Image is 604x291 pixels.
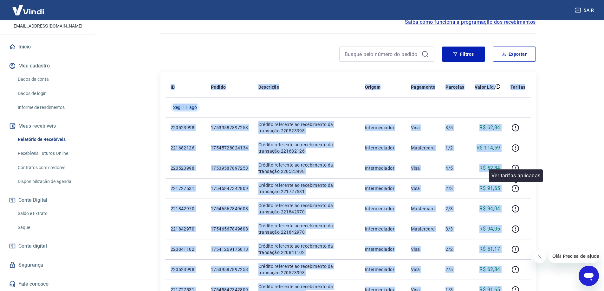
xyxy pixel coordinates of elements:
[258,162,355,174] p: Crédito referente ao recebimento da transação 220523998
[445,246,464,252] p: 2/2
[365,145,401,151] p: Intermediador
[477,144,500,152] p: R$ 114,59
[8,258,87,272] a: Segurança
[365,206,401,212] p: Intermediador
[8,277,87,291] a: Fale conosco
[579,266,599,286] iframe: Botão para abrir a janela de mensagens
[479,225,500,233] p: R$ 94,05
[15,161,87,174] a: Contratos com credores
[171,145,201,151] p: 221682126
[365,226,401,232] p: Intermediador
[22,14,73,20] p: [PERSON_NAME]
[411,206,436,212] p: Mastercard
[211,185,248,192] p: 17545847342809
[258,182,355,195] p: Crédito referente ao recebimento da transação 221727531
[365,246,401,252] p: Intermediador
[365,124,401,131] p: Intermediador
[365,165,401,171] p: Intermediador
[445,226,464,232] p: 3/3
[493,47,536,62] button: Exportar
[12,23,82,29] p: [EMAIL_ADDRESS][DOMAIN_NAME]
[411,185,436,192] p: Visa
[405,18,536,26] a: Saiba como funciona a programação dos recebimentos
[171,124,201,131] p: 220523998
[479,124,500,131] p: R$ 62,84
[442,47,485,62] button: Filtros
[211,145,248,151] p: 17545728024134
[445,185,464,192] p: 2/3
[475,84,495,90] p: Valor Líq.
[171,185,201,192] p: 221727531
[171,246,201,252] p: 220841102
[365,266,401,273] p: Intermediador
[8,119,87,133] button: Meus recebíveis
[491,172,540,180] p: Ver tarifas aplicadas
[15,87,87,100] a: Dados de login
[411,84,436,90] p: Pagamento
[171,84,175,90] p: ID
[258,142,355,154] p: Crédito referente ao recebimento da transação 221682126
[411,145,436,151] p: Mastercard
[15,175,87,188] a: Disponibilização de agenda
[411,165,436,171] p: Visa
[211,206,248,212] p: 17546567849608
[510,84,526,90] p: Tarifas
[4,4,53,9] span: Olá! Precisa de ajuda?
[15,101,87,114] a: Informe de rendimentos
[15,207,87,220] a: Saldo e Extrato
[549,249,599,263] iframe: Mensagem da empresa
[479,245,500,253] p: R$ 51,17
[445,165,464,171] p: 4/5
[445,84,464,90] p: Parcelas
[171,206,201,212] p: 221842970
[8,0,49,20] img: Vindi
[211,266,248,273] p: 17539587897253
[479,266,500,273] p: R$ 62,84
[258,202,355,215] p: Crédito referente ao recebimento da transação 221842970
[15,73,87,86] a: Dados da conta
[445,124,464,131] p: 3/5
[533,250,546,263] iframe: Fechar mensagem
[8,193,87,207] button: Conta Digital
[15,133,87,146] a: Relatório de Recebíveis
[479,164,500,172] p: R$ 62,84
[211,84,226,90] p: Pedido
[479,205,500,212] p: R$ 94,04
[445,266,464,273] p: 2/5
[171,226,201,232] p: 221842970
[258,243,355,256] p: Crédito referente ao recebimento da transação 220841102
[479,185,500,192] p: R$ 91,65
[8,59,87,73] button: Meu cadastro
[258,84,280,90] p: Descrição
[8,40,87,54] a: Início
[15,147,87,160] a: Recebíveis Futuros Online
[258,121,355,134] p: Crédito referente ao recebimento da transação 220523998
[15,221,87,234] a: Saque
[211,226,248,232] p: 17546567849608
[345,49,419,59] input: Busque pelo número do pedido
[173,104,197,111] span: Seg, 11 ago
[211,165,248,171] p: 17539587897253
[365,185,401,192] p: Intermediador
[365,84,380,90] p: Origem
[574,4,596,16] button: Sair
[258,263,355,276] p: Crédito referente ao recebimento da transação 220523998
[8,239,87,253] a: Conta digital
[171,266,201,273] p: 220523998
[445,206,464,212] p: 2/3
[211,246,248,252] p: 17541269175813
[411,246,436,252] p: Visa
[18,242,47,250] span: Conta digital
[211,124,248,131] p: 17539587897253
[411,226,436,232] p: Mastercard
[171,165,201,171] p: 220523998
[411,266,436,273] p: Visa
[445,145,464,151] p: 1/2
[411,124,436,131] p: Visa
[258,223,355,235] p: Crédito referente ao recebimento da transação 221842970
